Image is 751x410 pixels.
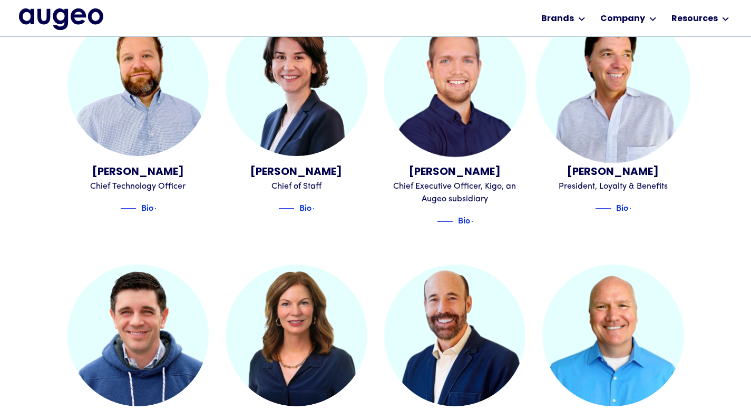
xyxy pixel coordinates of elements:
[458,213,470,226] div: Bio
[542,15,684,214] a: Tim Miller[PERSON_NAME]President, Loyalty & BenefitsBlue decorative lineBioBlue text arrow
[542,265,684,406] img: John Sirvydas
[383,14,526,157] img: Peter Schultze
[437,215,453,228] img: Blue decorative line
[278,202,294,215] img: Blue decorative line
[120,202,136,215] img: Blue decorative line
[226,265,367,406] img: Joan Wells
[67,15,209,157] img: Boris Kopilenko
[226,15,367,157] img: Madeline McCloughan
[595,202,611,215] img: Blue decorative line
[154,202,170,215] img: Blue text arrow
[542,164,684,180] div: [PERSON_NAME]
[384,180,526,206] div: Chief Executive Officer, Kigo, an Augeo subsidiary
[629,202,645,215] img: Blue text arrow
[384,15,526,227] a: Peter Schultze[PERSON_NAME]Chief Executive Officer, Kigo, an Augeo subsidiaryBlue decorative line...
[313,202,328,215] img: Blue text arrow
[384,265,526,406] img: Kenneth Greer
[471,215,487,228] img: Blue text arrow
[19,8,103,30] img: Augeo's full logo in midnight blue.
[541,13,574,25] div: Brands
[67,164,209,180] div: [PERSON_NAME]
[671,13,718,25] div: Resources
[141,201,153,213] div: Bio
[299,201,311,213] div: Bio
[19,8,103,30] a: home
[226,15,367,214] a: Madeline McCloughan[PERSON_NAME]Chief of StaffBlue decorative lineBioBlue text arrow
[536,8,690,162] img: Tim Miller
[67,180,209,193] div: Chief Technology Officer
[67,15,209,214] a: Boris Kopilenko[PERSON_NAME]Chief Technology OfficerBlue decorative lineBioBlue text arrow
[384,164,526,180] div: [PERSON_NAME]
[226,164,367,180] div: [PERSON_NAME]
[600,13,645,25] div: Company
[542,180,684,193] div: President, Loyalty & Benefits
[616,201,628,213] div: Bio
[67,265,209,406] img: Mike Garsin
[226,180,367,193] div: Chief of Staff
